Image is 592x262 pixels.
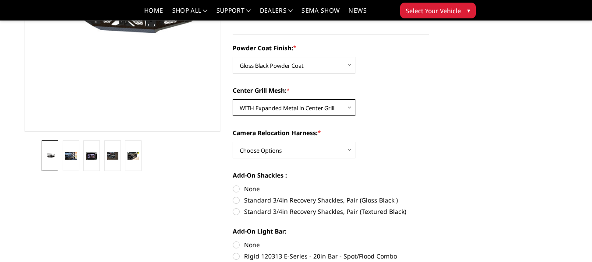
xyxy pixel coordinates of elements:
[44,153,56,158] img: 2023-2026 Ford F450-550 - FT Series - Extreme Front Bumper
[233,43,429,52] label: Powder Coat Finish:
[467,6,470,15] span: ▾
[233,184,429,193] label: None
[260,7,293,20] a: Dealers
[233,171,429,180] label: Add-On Shackles :
[400,3,476,18] button: Select Your Vehicle
[233,227,429,236] label: Add-On Light Bar:
[233,86,429,95] label: Center Grill Mesh:
[233,207,429,216] label: Standard 3/4in Recovery Shackles, Pair (Textured Black)
[233,196,429,205] label: Standard 3/4in Recovery Shackles, Pair (Gloss Black )
[172,7,208,20] a: shop all
[128,152,139,159] img: 2023-2026 Ford F450-550 - FT Series - Extreme Front Bumper
[65,152,77,159] img: 2023-2026 Ford F450-550 - FT Series - Extreme Front Bumper
[107,152,118,159] img: 2023-2026 Ford F450-550 - FT Series - Extreme Front Bumper
[144,7,163,20] a: Home
[86,152,97,159] img: Clear View Camera: Relocate your front camera and keep the functionality completely.
[233,128,429,137] label: Camera Relocation Harness:
[233,240,429,249] label: None
[406,6,461,15] span: Select Your Vehicle
[548,220,592,262] iframe: Chat Widget
[233,252,429,261] label: Rigid 120313 E-Series - 20in Bar - Spot/Flood Combo
[301,7,340,20] a: SEMA Show
[348,7,366,20] a: News
[216,7,251,20] a: Support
